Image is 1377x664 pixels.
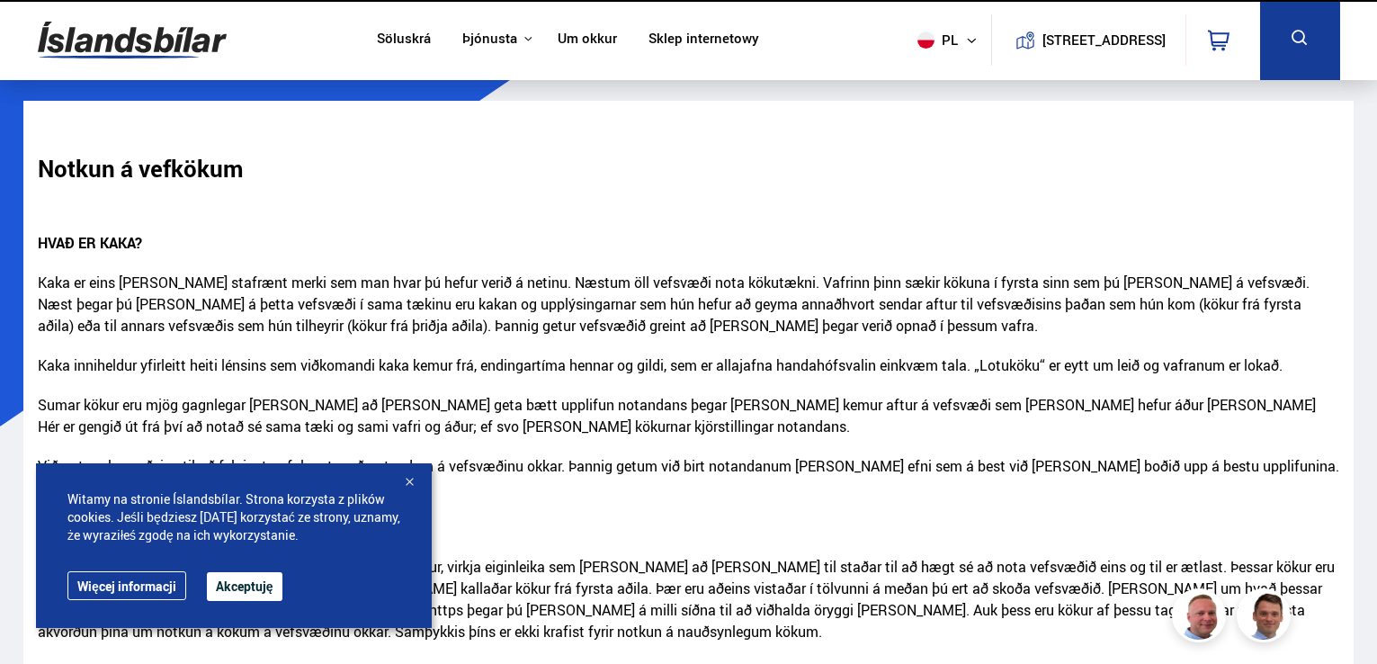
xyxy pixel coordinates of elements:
img: svg+xml;base64,PHN2ZyB4bWxucz0iaHR0cDovL3d3dy53My5vcmcvMjAwMC9zdmciIHdpZHRoPSI1MTIiIGhlaWdodD0iNT... [917,31,934,49]
a: Sklep internetowy [648,31,759,49]
p: Sumar kökur eru mjög gagnlegar [PERSON_NAME] að [PERSON_NAME] geta bætt upplifun notandans þegar ... [38,394,1340,455]
button: Akceptuję [207,572,282,601]
img: FbJEzSuNWCJXmdc-.webp [1239,591,1293,645]
h3: Notkun á vefkökum [38,155,1340,182]
button: Þjónusta [462,31,517,48]
a: Söluskrá [377,31,431,49]
p: Kaka er eins [PERSON_NAME] stafrænt merki sem man hvar þú hefur verið á netinu. Næstum öll vefsvæ... [38,272,1340,354]
a: [STREET_ADDRESS] [1001,14,1176,66]
a: Um okkur [558,31,617,49]
p: Kaka inniheldur yfirleitt heiti lénsins sem viðkomandi kaka kemur frá, endingartíma hennar og gil... [38,354,1340,394]
button: [STREET_ADDRESS] [1050,32,1159,48]
span: pl [910,31,955,49]
img: G0Ugv5HjCgRt.svg [38,11,227,69]
span: Witamy na stronie Íslandsbílar. Strona korzysta z plików cookies. Jeśli będziesz [DATE] korzystać... [67,490,400,544]
strong: HVAÐ ER KAKA? [38,233,142,253]
img: siFngHWaQ9KaOqBr.png [1175,591,1229,645]
button: pl [910,13,991,67]
p: Kökur sem eru mikilvægar, einnig kallaðar „nauðsynlegar“ kökur, virkja eiginleika sem [PERSON_NAM... [38,556,1340,660]
a: Więcej informacji [67,571,186,600]
p: Við notum þær aðeins til að fylgjast nafnlaust með notendum á vefsvæðinu okkar. Þannig getum við ... [38,455,1340,516]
